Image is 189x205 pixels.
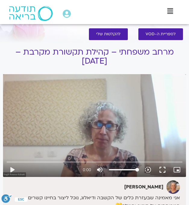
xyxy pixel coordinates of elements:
[146,32,176,36] span: לספריית ה-VOD
[166,180,180,194] img: שגית רוסו יצחקי
[124,184,163,190] strong: [PERSON_NAME]
[3,48,186,66] h1: מרחב משפחתי – קהילת תקשורת מקרבת – [DATE]
[96,32,121,36] span: להקלטות שלי
[89,28,128,40] a: להקלטות שלי
[138,28,183,40] a: לספריית ה-VOD
[9,6,53,21] img: תודעה בריאה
